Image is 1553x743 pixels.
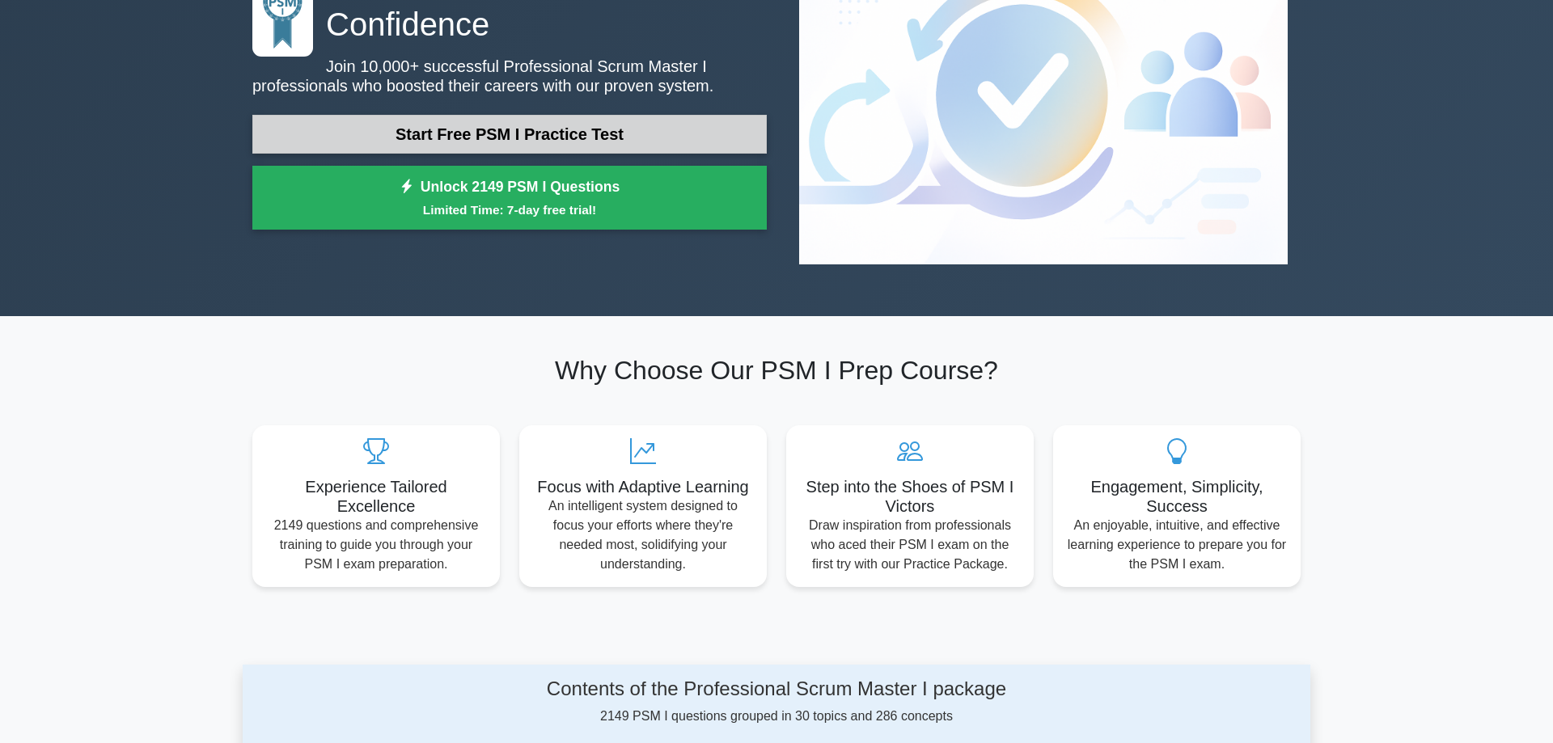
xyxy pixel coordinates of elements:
[252,355,1301,386] h2: Why Choose Our PSM I Prep Course?
[532,496,754,574] p: An intelligent system designed to focus your efforts where they're needed most, solidifying your ...
[1066,516,1288,574] p: An enjoyable, intuitive, and effective learning experience to prepare you for the PSM I exam.
[265,516,487,574] p: 2149 questions and comprehensive training to guide you through your PSM I exam preparation.
[265,477,487,516] h5: Experience Tailored Excellence
[252,57,767,95] p: Join 10,000+ successful Professional Scrum Master I professionals who boosted their careers with ...
[252,166,767,230] a: Unlock 2149 PSM I QuestionsLimited Time: 7-day free trial!
[396,678,1157,701] h4: Contents of the Professional Scrum Master I package
[1066,477,1288,516] h5: Engagement, Simplicity, Success
[252,115,767,154] a: Start Free PSM I Practice Test
[396,678,1157,727] div: 2149 PSM I questions grouped in 30 topics and 286 concepts
[799,516,1021,574] p: Draw inspiration from professionals who aced their PSM I exam on the first try with our Practice ...
[799,477,1021,516] h5: Step into the Shoes of PSM I Victors
[273,201,747,219] small: Limited Time: 7-day free trial!
[532,477,754,496] h5: Focus with Adaptive Learning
